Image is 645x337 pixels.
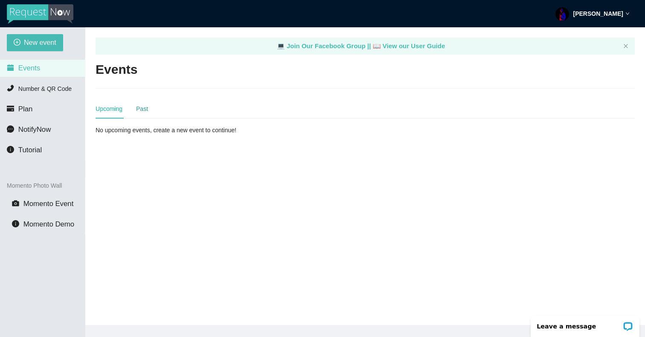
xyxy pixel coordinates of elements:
span: calendar [7,64,14,71]
span: Plan [18,105,33,113]
span: Momento Demo [23,220,74,228]
span: Events [18,64,40,72]
span: credit-card [7,105,14,112]
span: laptop [277,42,285,49]
span: info-circle [7,146,14,153]
div: Past [136,104,148,113]
span: camera [12,200,19,207]
button: plus-circleNew event [7,34,63,51]
img: RequestNow [7,4,73,24]
div: No upcoming events, create a new event to continue! [96,125,271,135]
iframe: LiveChat chat widget [525,310,645,337]
span: NotifyNow [18,125,51,134]
button: close [623,44,628,49]
strong: [PERSON_NAME] [573,10,623,17]
span: Momento Event [23,200,74,208]
img: ACg8ocLBu4yu-CymRor-5yUEXqBp6Wxds4E2dOmZhHH1OSRGgRivrlGP=s96-c [555,7,569,21]
a: laptop Join Our Facebook Group || [277,42,373,49]
span: message [7,125,14,133]
span: Number & QR Code [18,85,72,92]
span: Tutorial [18,146,42,154]
div: Upcoming [96,104,122,113]
span: New event [24,37,56,48]
span: info-circle [12,220,19,227]
a: laptop View our User Guide [373,42,445,49]
span: down [625,12,630,16]
span: plus-circle [14,39,20,47]
h2: Events [96,61,137,78]
span: laptop [373,42,381,49]
span: phone [7,84,14,92]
